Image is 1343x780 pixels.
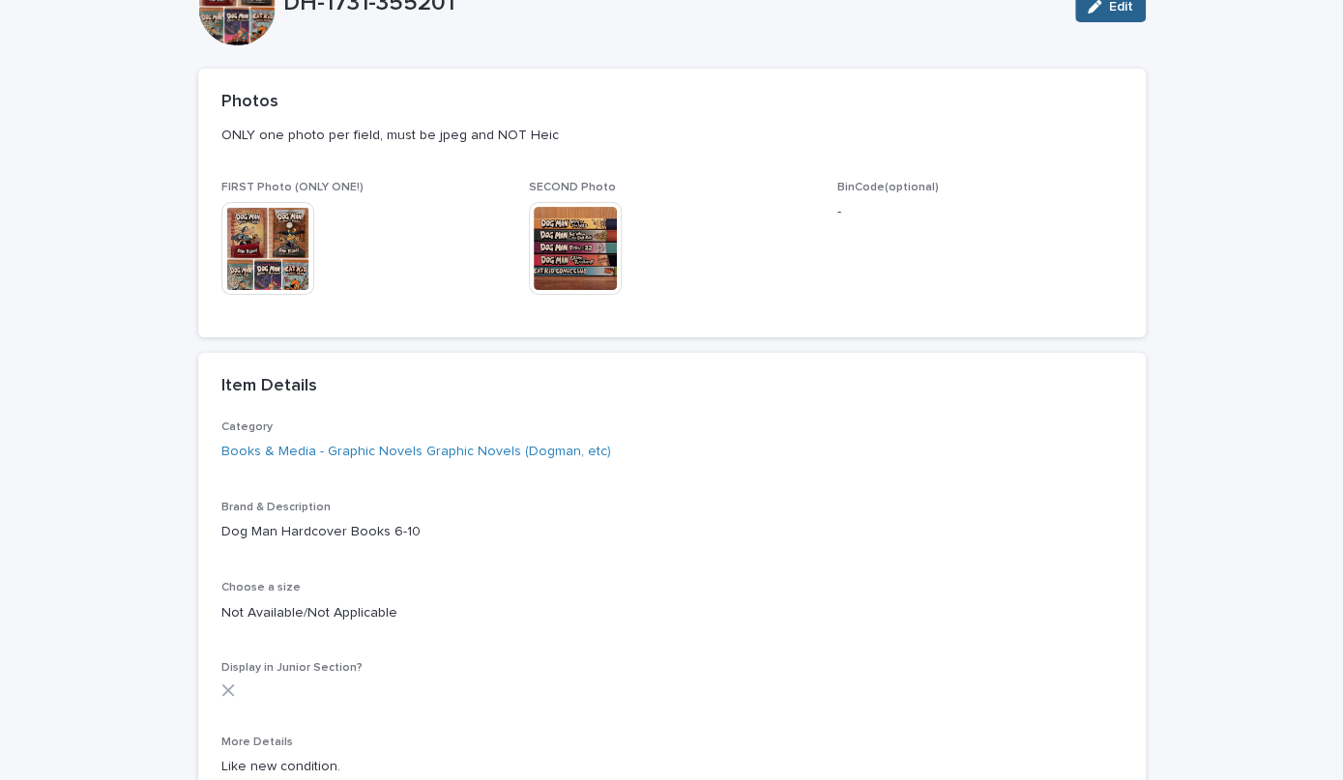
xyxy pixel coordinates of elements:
p: Not Available/Not Applicable [221,603,1123,623]
span: FIRST Photo (ONLY ONE!) [221,182,364,193]
span: Brand & Description [221,502,331,513]
span: SECOND Photo [529,182,616,193]
p: Like new condition. [221,757,1123,777]
p: - [837,202,1123,222]
span: More Details [221,737,293,748]
span: Choose a size [221,582,301,593]
span: Display in Junior Section? [221,662,363,674]
a: Books & Media - Graphic Novels Graphic Novels (Dogman, etc) [221,442,611,462]
p: Dog Man Hardcover Books 6-10 [221,522,1123,542]
span: BinCode(optional) [837,182,939,193]
span: Category [221,421,273,433]
h2: Item Details [221,376,317,397]
p: ONLY one photo per field, must be jpeg and NOT Heic [221,127,1115,144]
h2: Photos [221,92,278,113]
